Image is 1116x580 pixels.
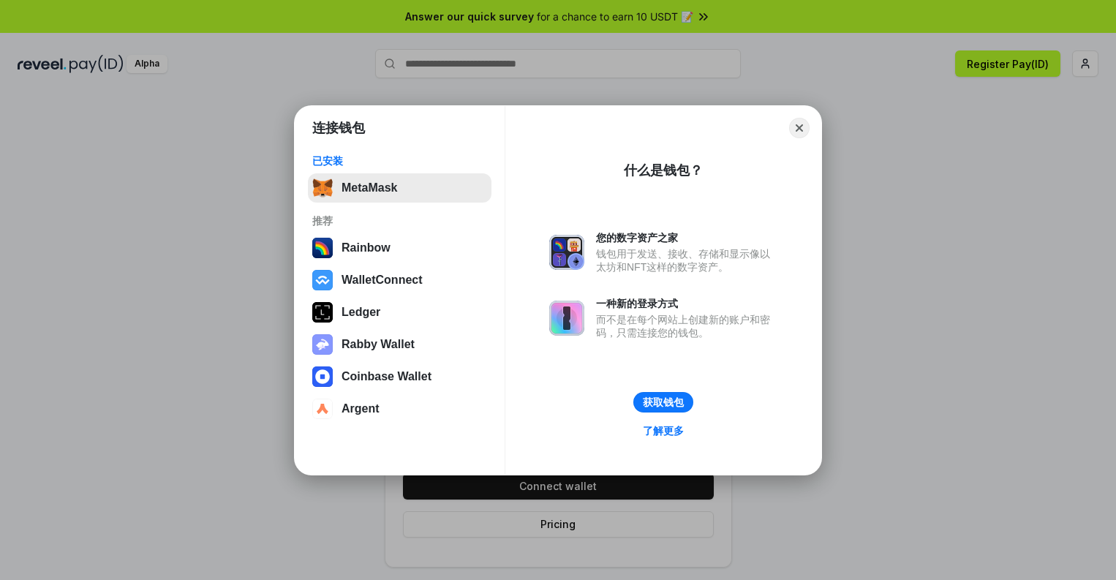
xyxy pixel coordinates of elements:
button: MetaMask [308,173,491,203]
div: 获取钱包 [643,396,684,409]
button: Coinbase Wallet [308,362,491,391]
div: Rabby Wallet [342,338,415,351]
img: svg+xml,%3Csvg%20fill%3D%22none%22%20height%3D%2233%22%20viewBox%3D%220%200%2035%2033%22%20width%... [312,178,333,198]
div: 一种新的登录方式 [596,297,777,310]
button: Close [789,118,810,138]
img: svg+xml,%3Csvg%20width%3D%22120%22%20height%3D%22120%22%20viewBox%3D%220%200%20120%20120%22%20fil... [312,238,333,258]
button: Argent [308,394,491,423]
img: svg+xml,%3Csvg%20xmlns%3D%22http%3A%2F%2Fwww.w3.org%2F2000%2Fsvg%22%20fill%3D%22none%22%20viewBox... [549,301,584,336]
div: 钱包用于发送、接收、存储和显示像以太坊和NFT这样的数字资产。 [596,247,777,274]
div: Ledger [342,306,380,319]
img: svg+xml,%3Csvg%20xmlns%3D%22http%3A%2F%2Fwww.w3.org%2F2000%2Fsvg%22%20fill%3D%22none%22%20viewBox... [312,334,333,355]
button: Ledger [308,298,491,327]
div: 您的数字资产之家 [596,231,777,244]
div: WalletConnect [342,274,423,287]
img: svg+xml,%3Csvg%20width%3D%2228%22%20height%3D%2228%22%20viewBox%3D%220%200%2028%2028%22%20fill%3D... [312,399,333,419]
img: svg+xml,%3Csvg%20xmlns%3D%22http%3A%2F%2Fwww.w3.org%2F2000%2Fsvg%22%20fill%3D%22none%22%20viewBox... [549,235,584,270]
div: Rainbow [342,241,391,255]
div: 而不是在每个网站上创建新的账户和密码，只需连接您的钱包。 [596,313,777,339]
div: Argent [342,402,380,415]
h1: 连接钱包 [312,119,365,137]
button: Rainbow [308,233,491,263]
img: svg+xml,%3Csvg%20width%3D%2228%22%20height%3D%2228%22%20viewBox%3D%220%200%2028%2028%22%20fill%3D... [312,270,333,290]
button: Rabby Wallet [308,330,491,359]
div: Coinbase Wallet [342,370,431,383]
img: svg+xml,%3Csvg%20xmlns%3D%22http%3A%2F%2Fwww.w3.org%2F2000%2Fsvg%22%20width%3D%2228%22%20height%3... [312,302,333,323]
div: 了解更多 [643,424,684,437]
a: 了解更多 [634,421,693,440]
div: 已安装 [312,154,487,167]
div: MetaMask [342,181,397,195]
button: WalletConnect [308,265,491,295]
div: 推荐 [312,214,487,227]
button: 获取钱包 [633,392,693,413]
img: svg+xml,%3Csvg%20width%3D%2228%22%20height%3D%2228%22%20viewBox%3D%220%200%2028%2028%22%20fill%3D... [312,366,333,387]
div: 什么是钱包？ [624,162,703,179]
